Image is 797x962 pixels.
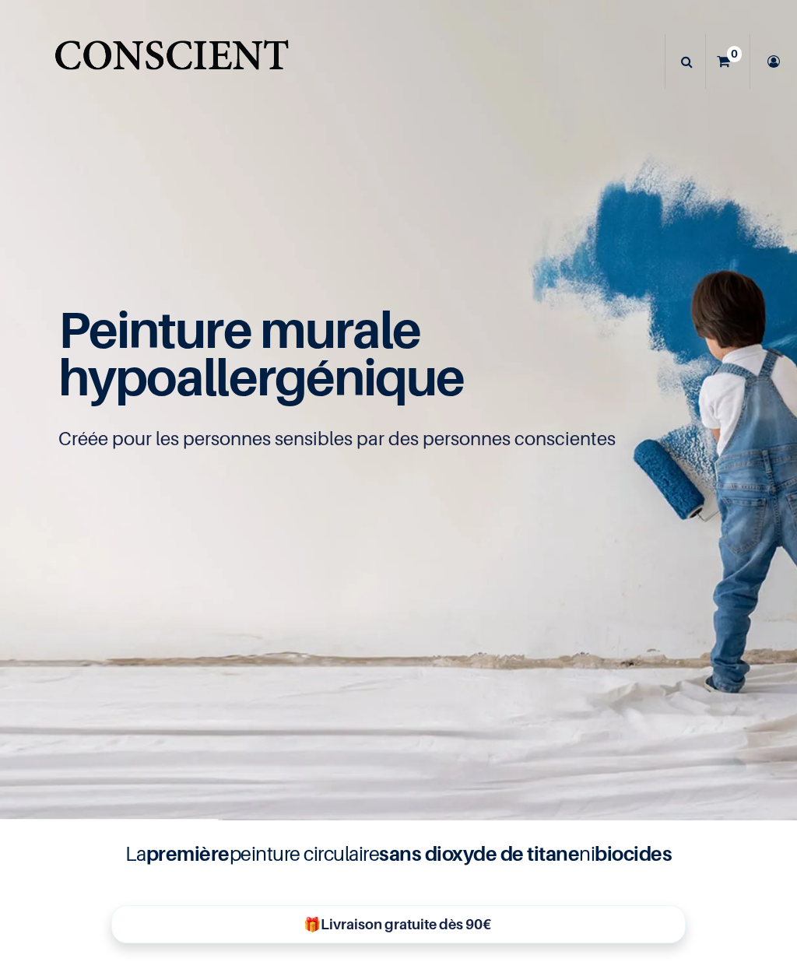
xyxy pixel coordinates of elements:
[727,46,742,61] sup: 0
[146,841,230,865] b: première
[51,31,292,93] img: Conscient
[51,31,292,93] a: Logo of Conscient
[58,346,464,407] span: hypoallergénique
[595,841,672,865] b: biocides
[58,427,739,451] p: Créée pour les personnes sensibles par des personnes conscientes
[87,839,710,869] h4: La peinture circulaire ni
[706,34,750,89] a: 0
[58,299,420,360] span: Peinture murale
[304,916,491,932] b: 🎁Livraison gratuite dès 90€
[379,841,579,865] b: sans dioxyde de titane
